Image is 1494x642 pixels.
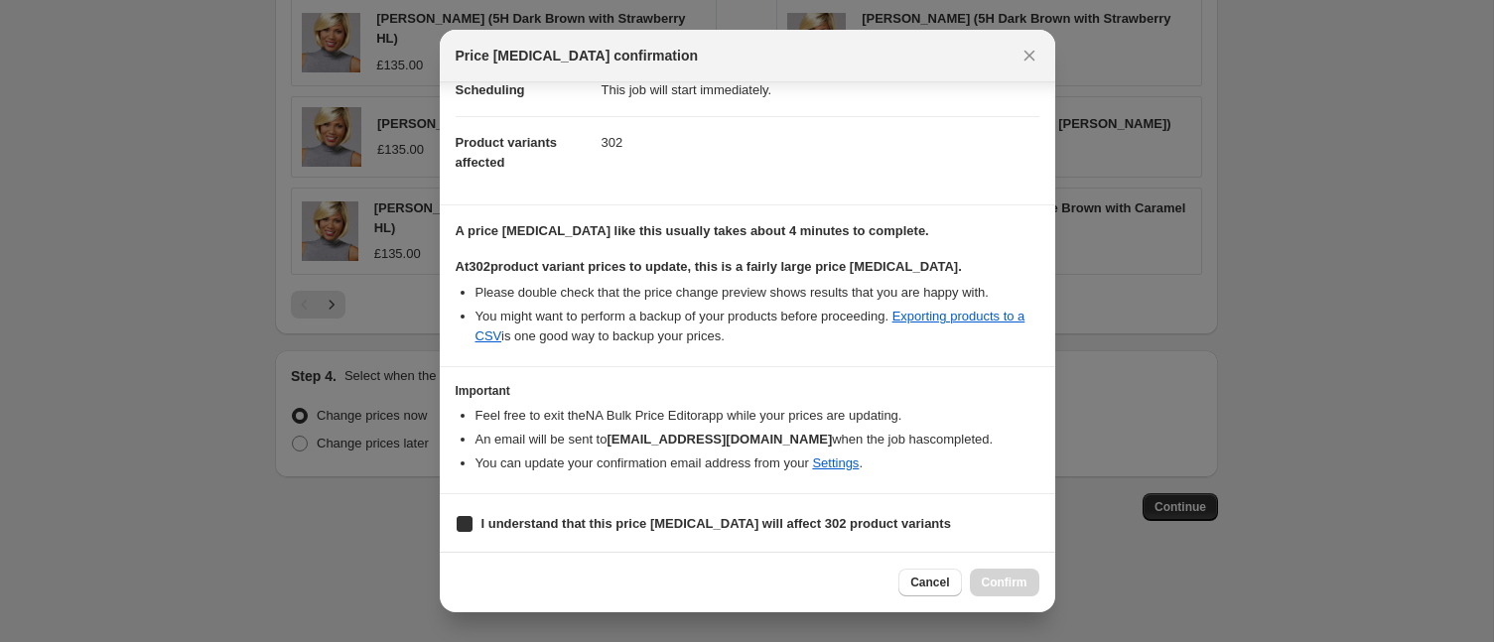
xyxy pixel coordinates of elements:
[456,259,962,274] b: At 302 product variant prices to update, this is a fairly large price [MEDICAL_DATA].
[475,453,1039,473] li: You can update your confirmation email address from your .
[812,455,859,470] a: Settings
[602,64,1039,116] dd: This job will start immediately.
[475,406,1039,426] li: Feel free to exit the NA Bulk Price Editor app while your prices are updating.
[456,82,525,97] span: Scheduling
[456,46,699,65] span: Price [MEDICAL_DATA] confirmation
[475,307,1039,346] li: You might want to perform a backup of your products before proceeding. is one good way to backup ...
[456,383,1039,399] h3: Important
[910,575,949,590] span: Cancel
[1016,42,1043,69] button: Close
[481,516,951,531] b: I understand that this price [MEDICAL_DATA] will affect 302 product variants
[898,569,961,596] button: Cancel
[475,283,1039,303] li: Please double check that the price change preview shows results that you are happy with.
[456,223,929,238] b: A price [MEDICAL_DATA] like this usually takes about 4 minutes to complete.
[607,432,832,447] b: [EMAIL_ADDRESS][DOMAIN_NAME]
[602,116,1039,169] dd: 302
[456,135,558,170] span: Product variants affected
[475,430,1039,449] li: An email will be sent to when the job has completed .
